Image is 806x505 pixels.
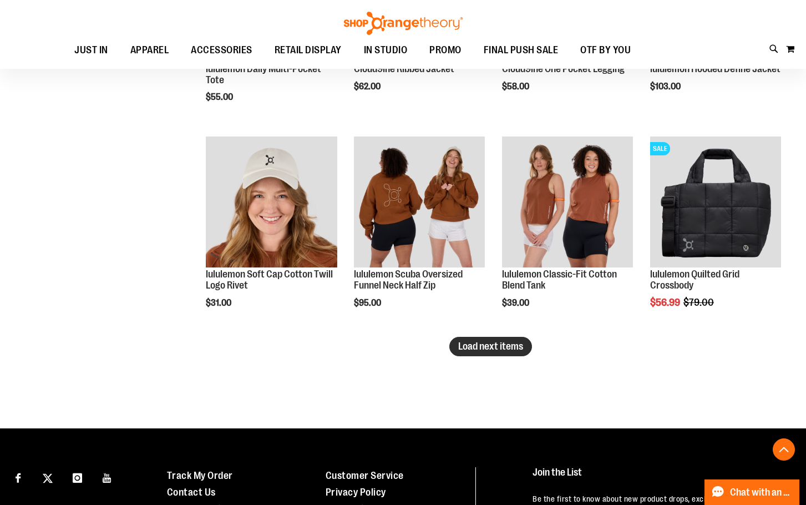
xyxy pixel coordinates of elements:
a: IN STUDIO [353,38,419,63]
a: JUST IN [63,38,119,63]
span: $62.00 [354,82,382,92]
span: $56.99 [650,297,682,308]
button: Chat with an Expert [704,479,800,505]
span: OTF BY YOU [580,38,631,63]
a: Cloud9ine Ribbed Jacket [354,63,454,74]
a: Visit our Instagram page [68,467,87,487]
span: $39.00 [502,298,531,308]
div: product [200,131,342,336]
a: lululemon Quilted Grid CrossbodySALE [650,137,781,269]
img: Twitter [43,473,53,483]
a: Customer Service [326,470,404,481]
a: Main view of 2024 Convention lululemon Soft Cap Cotton Twill Logo Rivet [206,137,337,269]
a: RETAIL DISPLAY [263,38,353,63]
a: Visit our Youtube page [98,467,117,487]
button: Back To Top [773,438,795,461]
a: Visit our Facebook page [8,467,28,487]
a: FINAL PUSH SALE [473,38,570,63]
div: product [348,131,490,336]
span: ACCESSORIES [191,38,252,63]
a: Visit our X page [38,467,58,487]
span: $103.00 [650,82,682,92]
a: lululemon Scuba Oversized Funnel Neck Half Zip [354,269,463,291]
a: Main view of lululemon Womens Scuba Oversized Funnel Neck [354,137,485,269]
a: ACCESSORIES [180,38,263,63]
a: lululemon Soft Cap Cotton Twill Logo Rivet [206,269,333,291]
a: lululemon Hooded Define Jacket [650,63,780,74]
img: lululemon Quilted Grid Crossbody [650,137,781,267]
span: Load next items [458,341,523,352]
span: $95.00 [354,298,383,308]
a: lululemon Classic-Fit Cotton Blend Tank [502,137,633,269]
a: APPAREL [119,38,180,63]
span: FINAL PUSH SALE [484,38,559,63]
img: lululemon Classic-Fit Cotton Blend Tank [502,137,633,267]
a: lululemon Quilted Grid Crossbody [650,269,739,291]
span: $31.00 [206,298,233,308]
span: APPAREL [130,38,169,63]
img: Main view of lululemon Womens Scuba Oversized Funnel Neck [354,137,485,267]
span: SALE [650,142,670,155]
a: OTF BY YOU [569,38,642,63]
a: Cloud9ine One Pocket Legging [502,63,625,74]
a: Privacy Policy [326,487,386,498]
a: Contact Us [167,487,216,498]
a: lululemon Classic-Fit Cotton Blend Tank [502,269,617,291]
span: $55.00 [206,92,235,102]
span: PROMO [429,38,462,63]
div: product [645,131,787,336]
span: Chat with an Expert [730,487,793,498]
span: IN STUDIO [364,38,408,63]
span: $58.00 [502,82,531,92]
img: Shop Orangetheory [342,12,464,35]
button: Load next items [449,337,532,356]
div: product [496,131,638,336]
h4: Join the List [533,467,784,488]
span: $79.00 [683,297,716,308]
img: Main view of 2024 Convention lululemon Soft Cap Cotton Twill Logo Rivet [206,137,337,267]
a: lululemon Daily Multi-Pocket Tote [206,63,321,85]
span: JUST IN [74,38,108,63]
span: RETAIL DISPLAY [275,38,342,63]
a: Track My Order [167,470,233,481]
a: PROMO [418,38,473,63]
